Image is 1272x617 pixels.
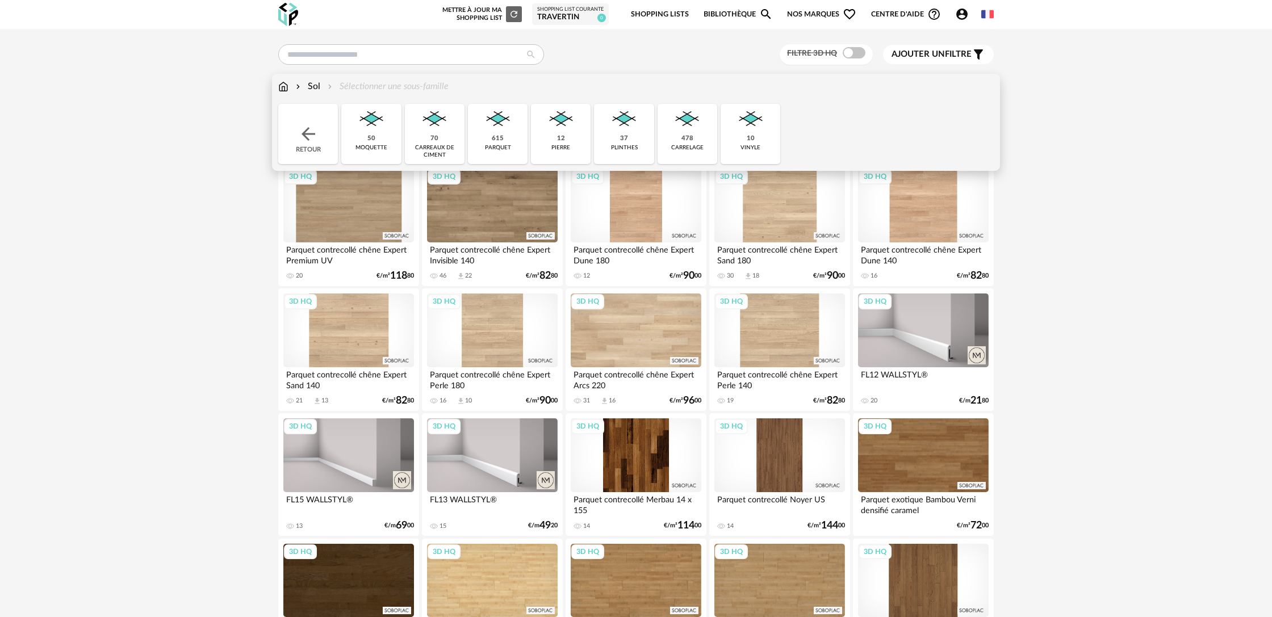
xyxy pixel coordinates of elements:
[752,272,759,280] div: 18
[981,8,994,20] img: fr
[440,272,446,280] div: 46
[683,397,694,405] span: 96
[537,6,604,13] div: Shopping List courante
[715,544,748,559] div: 3D HQ
[927,7,941,21] span: Help Circle Outline icon
[571,544,604,559] div: 3D HQ
[853,163,994,286] a: 3D HQ Parquet contrecollé chêne Expert Dune 140 16 €/m²8280
[735,104,766,135] img: Sol.png
[283,492,414,515] div: FL15 WALLSTYL®
[883,45,994,64] button: Ajouter unfiltre Filter icon
[670,397,701,405] div: €/m² 00
[283,367,414,390] div: Parquet contrecollé chêne Expert Sand 140
[892,50,945,58] span: Ajouter un
[422,413,563,536] a: 3D HQ FL13 WALLSTYL® 15 €/m4920
[296,272,303,280] div: 20
[957,272,989,280] div: €/m² 80
[970,397,982,405] span: 21
[539,397,551,405] span: 90
[283,242,414,265] div: Parquet contrecollé chêne Expert Premium UV
[427,367,558,390] div: Parquet contrecollé chêne Expert Perle 180
[465,397,472,405] div: 10
[959,397,989,405] div: €/m 80
[859,419,892,434] div: 3D HQ
[631,1,689,28] a: Shopping Lists
[609,397,616,405] div: 16
[957,522,989,530] div: €/m² 00
[440,522,446,530] div: 15
[427,242,558,265] div: Parquet contrecollé chêne Expert Invisible 140
[853,413,994,536] a: 3D HQ Parquet exotique Bambou Verni densifié caramel €/m²7200
[382,397,414,405] div: €/m² 80
[821,522,838,530] span: 144
[620,135,628,143] div: 37
[715,419,748,434] div: 3D HQ
[571,242,701,265] div: Parquet contrecollé chêne Expert Dune 180
[747,135,755,143] div: 10
[483,104,513,135] img: Sol.png
[744,272,752,280] span: Download icon
[566,413,706,536] a: 3D HQ Parquet contrecollé Merbau 14 x 155 14 €/m²11400
[871,397,877,405] div: 20
[787,49,837,57] span: Filtre 3D HQ
[704,1,773,28] a: BibliothèqueMagnify icon
[671,144,704,152] div: carrelage
[813,272,845,280] div: €/m² 00
[583,522,590,530] div: 14
[714,367,845,390] div: Parquet contrecollé chêne Expert Perle 140
[537,6,604,23] a: Shopping List courante travertin 0
[727,397,734,405] div: 19
[284,419,317,434] div: 3D HQ
[539,272,551,280] span: 82
[677,522,694,530] span: 114
[597,14,606,22] span: 0
[278,413,419,536] a: 3D HQ FL15 WALLSTYL® 13 €/m6900
[807,522,845,530] div: €/m² 00
[509,11,519,17] span: Refresh icon
[583,397,590,405] div: 31
[440,6,522,22] div: Mettre à jour ma Shopping List
[970,272,982,280] span: 82
[457,272,465,280] span: Download icon
[430,135,438,143] div: 70
[457,397,465,405] span: Download icon
[428,169,461,184] div: 3D HQ
[571,492,701,515] div: Parquet contrecollé Merbau 14 x 155
[492,135,504,143] div: 615
[787,1,856,28] span: Nos marques
[740,144,760,152] div: vinyle
[485,144,511,152] div: parquet
[843,7,856,21] span: Heart Outline icon
[422,163,563,286] a: 3D HQ Parquet contrecollé chêne Expert Invisible 140 46 Download icon 22 €/m²8280
[526,272,558,280] div: €/m² 80
[422,288,563,411] a: 3D HQ Parquet contrecollé chêne Expert Perle 180 16 Download icon 10 €/m²9000
[759,7,773,21] span: Magnify icon
[367,135,375,143] div: 50
[972,48,985,61] span: Filter icon
[727,272,734,280] div: 30
[528,522,558,530] div: €/m 20
[709,413,850,536] a: 3D HQ Parquet contrecollé Noyer US 14 €/m²14400
[396,397,407,405] span: 82
[298,124,319,144] img: svg+xml;base64,PHN2ZyB3aWR0aD0iMjQiIGhlaWdodD0iMjQiIHZpZXdCb3g9IjAgMCAyNCAyNCIgZmlsbD0ibm9uZSIgeG...
[390,272,407,280] span: 118
[296,522,303,530] div: 13
[609,104,639,135] img: Sol.png
[709,288,850,411] a: 3D HQ Parquet contrecollé chêne Expert Perle 140 19 €/m²8280
[440,397,446,405] div: 16
[715,169,748,184] div: 3D HQ
[539,522,551,530] span: 49
[396,522,407,530] span: 69
[727,522,734,530] div: 14
[571,294,604,309] div: 3D HQ
[858,492,989,515] div: Parquet exotique Bambou Verni densifié caramel
[284,544,317,559] div: 3D HQ
[871,272,877,280] div: 16
[356,104,387,135] img: Sol.png
[709,163,850,286] a: 3D HQ Parquet contrecollé chêne Expert Sand 180 30 Download icon 18 €/m²9000
[571,367,701,390] div: Parquet contrecollé chêne Expert Arcs 220
[321,397,328,405] div: 13
[278,288,419,411] a: 3D HQ Parquet contrecollé chêne Expert Sand 140 21 Download icon 13 €/m²8280
[827,272,838,280] span: 90
[419,104,450,135] img: Sol.png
